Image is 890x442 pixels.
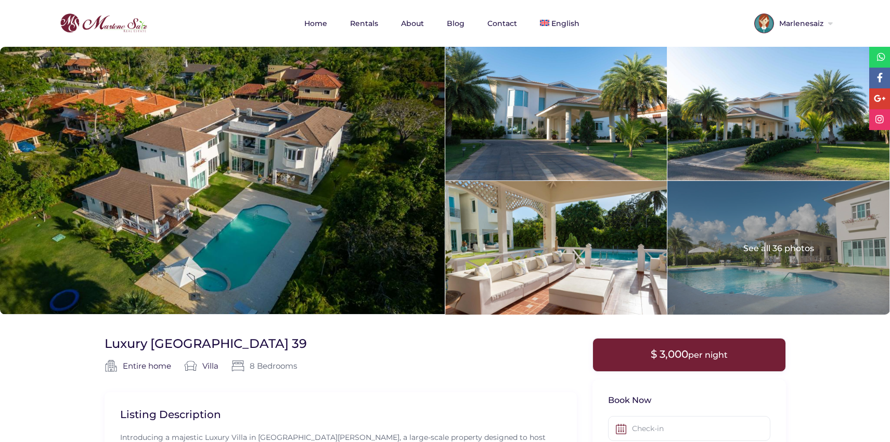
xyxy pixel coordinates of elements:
[120,408,561,421] h2: Listing Description
[688,350,728,360] span: per night
[57,11,150,36] img: logo
[774,20,826,27] span: Marlenesaiz
[608,395,770,406] h3: Book Now
[231,359,297,372] span: 8 Bedrooms
[105,335,307,352] h1: Luxury [GEOGRAPHIC_DATA] 39
[202,360,218,372] a: Villa
[608,416,770,441] input: Check-in
[123,360,171,372] a: Entire home
[551,19,579,28] span: English
[592,338,786,371] div: $ 3,000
